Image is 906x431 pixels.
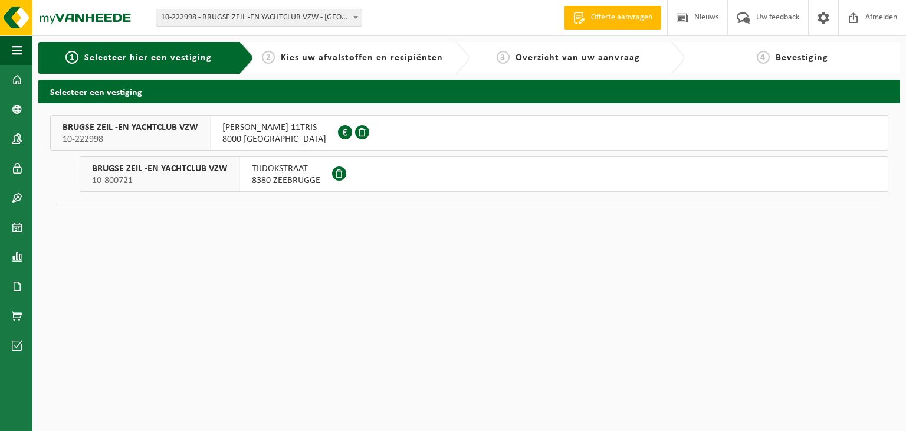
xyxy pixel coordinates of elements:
span: Selecteer hier een vestiging [84,53,212,63]
span: 10-800721 [92,175,228,187]
span: 8000 [GEOGRAPHIC_DATA] [222,133,326,145]
span: BRUGSE ZEIL -EN YACHTCLUB VZW [92,163,228,175]
span: TIJDOKSTRAAT [252,163,320,175]
span: 10-222998 - BRUGSE ZEIL -EN YACHTCLUB VZW - BRUGGE [156,9,362,27]
span: BRUGSE ZEIL -EN YACHTCLUB VZW [63,122,198,133]
span: 2 [262,51,275,64]
span: 10-222998 - BRUGSE ZEIL -EN YACHTCLUB VZW - BRUGGE [156,9,362,26]
span: [PERSON_NAME] 11TRIS [222,122,326,133]
span: Offerte aanvragen [588,12,655,24]
span: Bevestiging [776,53,828,63]
button: BRUGSE ZEIL -EN YACHTCLUB VZW 10-222998 [PERSON_NAME] 11TRIS8000 [GEOGRAPHIC_DATA] [50,115,888,151]
button: BRUGSE ZEIL -EN YACHTCLUB VZW 10-800721 TIJDOKSTRAAT8380 ZEEBRUGGE [80,156,888,192]
span: 3 [497,51,510,64]
span: 10-222998 [63,133,198,145]
span: 4 [757,51,770,64]
span: Overzicht van uw aanvraag [516,53,640,63]
span: 8380 ZEEBRUGGE [252,175,320,187]
span: Kies uw afvalstoffen en recipiënten [281,53,443,63]
a: Offerte aanvragen [564,6,661,30]
span: 1 [65,51,78,64]
h2: Selecteer een vestiging [38,80,900,103]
